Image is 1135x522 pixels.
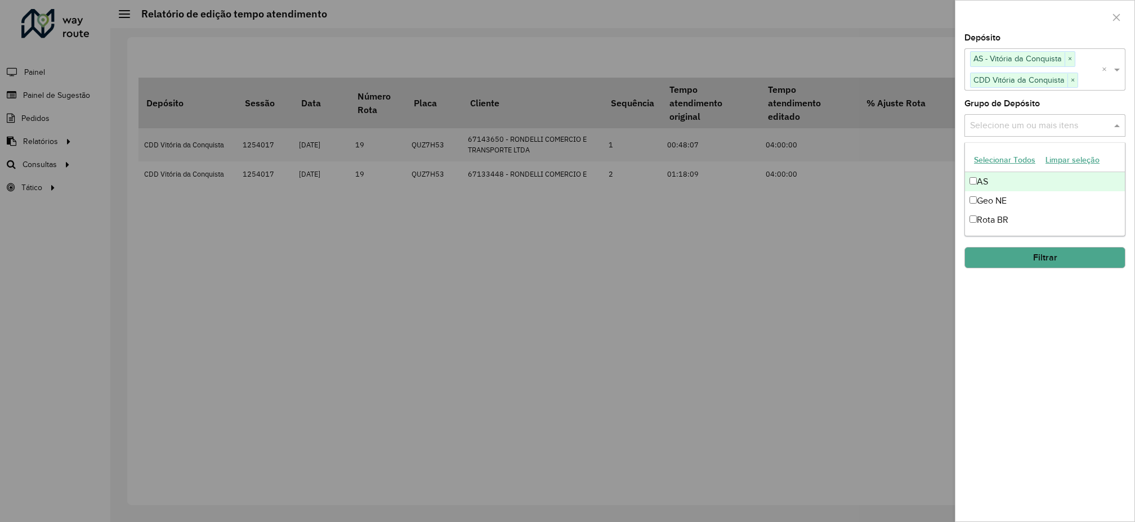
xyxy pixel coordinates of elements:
[1067,74,1078,87] span: ×
[1102,63,1111,76] span: Clear all
[1040,151,1105,169] button: Limpar seleção
[965,210,1125,229] div: Rota BR
[969,151,1040,169] button: Selecionar Todos
[965,172,1125,191] div: AS
[964,142,1125,236] ng-dropdown-panel: Options list
[964,97,1040,110] label: Grupo de Depósito
[1065,52,1075,66] span: ×
[971,73,1067,87] span: CDD Vitória da Conquista
[971,52,1065,65] span: AS - Vitória da Conquista
[964,31,1000,44] label: Depósito
[965,191,1125,210] div: Geo NE
[964,247,1125,268] button: Filtrar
